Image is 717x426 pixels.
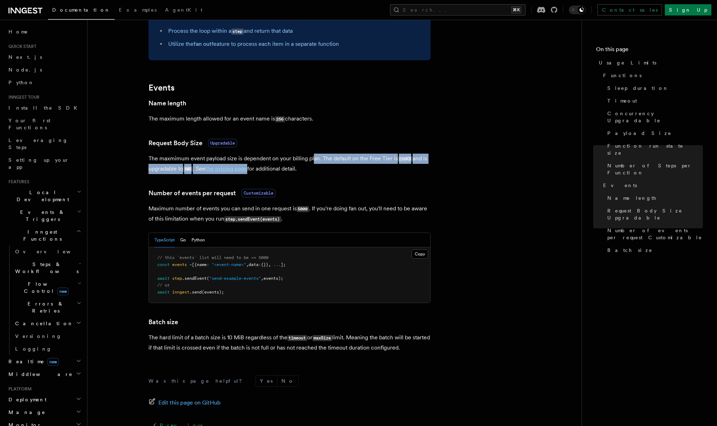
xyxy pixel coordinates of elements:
[148,317,178,327] a: Batch size
[208,139,237,147] span: Upgradable
[511,6,521,13] kbd: ⌘K
[52,7,110,13] span: Documentation
[607,130,672,137] span: Payload Size
[604,204,703,224] a: Request Body Size Upgradable
[607,97,637,104] span: Timeout
[281,262,286,267] span: ];
[607,162,703,176] span: Number of Steps per Function
[6,393,83,406] button: Deployment
[157,283,170,288] span: // or
[607,227,703,241] span: Number of events per request Customizable
[148,98,186,108] a: Name length
[158,398,221,408] span: Edit this page on GitHub
[192,233,205,247] button: Python
[148,114,431,124] p: The maximum length allowed for an event name is characters.
[275,116,285,122] code: 256
[242,189,275,197] span: Customizable
[312,335,332,341] code: maxSize
[6,44,36,49] span: Quick start
[249,262,259,267] span: data
[148,204,431,224] p: Maximum number of events you can send in one request is . If you're doing fan out, you'll need to...
[6,51,83,63] a: Next.js
[12,330,83,342] a: Versioning
[246,262,249,267] span: ,
[119,7,157,13] span: Examples
[569,6,586,14] button: Toggle dark mode
[148,188,275,198] a: Number of events per requestCustomizable
[6,94,40,100] span: Inngest tour
[212,262,246,267] span: "<event-name>"
[6,406,83,419] button: Manage
[600,179,703,192] a: Events
[12,317,83,330] button: Cancellation
[6,154,83,173] a: Setting up your app
[256,376,277,386] button: Yes
[607,247,652,254] span: Batch size
[172,290,189,295] span: inngest
[12,278,83,297] button: Flow Controlnew
[665,4,711,16] a: Sign Up
[6,245,83,355] div: Inngest Functions
[189,290,202,295] span: .send
[172,276,182,281] span: step
[604,159,703,179] a: Number of Steps per Function
[8,137,68,150] span: Leveraging Steps
[12,245,83,258] a: Overview
[8,118,50,130] span: Your first Functions
[12,320,73,327] span: Cancellation
[182,276,207,281] span: .sendEvent
[194,41,212,47] a: fan out
[6,355,83,368] button: Realtimenew
[6,396,47,403] span: Deployment
[202,290,224,295] span: (events);
[8,67,42,73] span: Node.js
[6,63,83,76] a: Node.js
[154,233,175,247] button: TypeScript
[6,371,73,378] span: Middleware
[597,4,662,16] a: Contact sales
[277,376,298,386] button: No
[148,398,221,408] a: Edit this page on GitHub
[157,262,170,267] span: const
[8,105,81,111] span: Install the SDK
[607,142,703,156] span: Function run state size
[12,297,83,317] button: Errors & Retries
[6,114,83,134] a: Your first Functions
[157,290,170,295] span: await
[165,7,202,13] span: AgentKit
[287,335,307,341] code: timeout
[224,216,281,222] code: step.sendEvent(events)
[600,69,703,82] a: Functions
[6,228,76,242] span: Inngest Functions
[268,262,271,267] span: ,
[6,386,32,392] span: Platform
[263,276,283,281] span: events);
[183,166,193,172] code: 3MB
[231,29,244,35] code: step
[180,233,186,247] button: Go
[161,2,207,19] a: AgentKit
[6,179,29,185] span: Features
[148,138,237,148] a: Request Body SizeUpgradable
[12,280,78,295] span: Flow Control
[6,368,83,381] button: Middleware
[8,54,42,60] span: Next.js
[607,85,669,92] span: Sleep duration
[604,140,703,159] a: Function run state size
[172,262,187,267] span: events
[166,39,422,49] li: Utilize the feature to process each item in a separate function
[8,28,28,35] span: Home
[6,101,83,114] a: Install the SDK
[12,300,77,314] span: Errors & Retries
[596,56,703,69] a: Usage Limits
[604,107,703,127] a: Concurrency Upgradable
[604,82,703,94] a: Sleep duration
[273,262,281,267] span: ...
[8,80,34,85] span: Python
[6,226,83,245] button: Inngest Functions
[6,189,77,203] span: Local Development
[6,25,83,38] a: Home
[6,134,83,154] a: Leveraging Steps
[189,262,192,267] span: =
[390,4,525,16] button: Search...⌘K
